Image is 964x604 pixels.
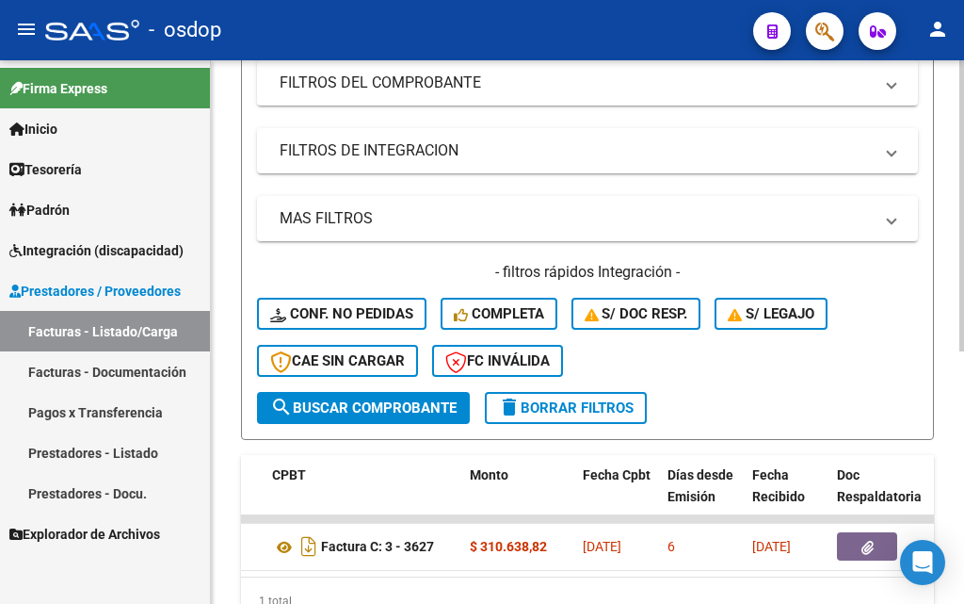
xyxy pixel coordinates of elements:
[270,305,413,322] span: Conf. no pedidas
[585,305,688,322] span: S/ Doc Resp.
[257,345,418,377] button: CAE SIN CARGAR
[900,540,945,585] div: Open Intercom Messenger
[15,18,38,41] mat-icon: menu
[462,455,575,538] datatable-header-cell: Monto
[752,539,791,554] span: [DATE]
[926,18,949,41] mat-icon: person
[728,305,814,322] span: S/ legajo
[270,400,457,416] span: Buscar Comprobante
[498,396,521,418] mat-icon: delete
[470,467,508,482] span: Monto
[485,392,647,424] button: Borrar Filtros
[745,455,829,538] datatable-header-cell: Fecha Recibido
[272,467,306,482] span: CPBT
[829,455,942,538] datatable-header-cell: Doc Respaldatoria
[470,539,547,554] strong: $ 310.638,82
[454,305,544,322] span: Completa
[9,240,184,261] span: Integración (discapacidad)
[257,298,426,330] button: Conf. no pedidas
[297,531,321,562] i: Descargar documento
[660,455,745,538] datatable-header-cell: Días desde Emisión
[575,455,660,538] datatable-header-cell: Fecha Cpbt
[715,298,827,330] button: S/ legajo
[257,196,918,241] mat-expansion-panel-header: MAS FILTROS
[9,78,107,99] span: Firma Express
[445,352,550,369] span: FC Inválida
[583,467,651,482] span: Fecha Cpbt
[280,208,873,229] mat-panel-title: MAS FILTROS
[149,9,221,51] span: - osdop
[441,298,557,330] button: Completa
[9,200,70,220] span: Padrón
[280,73,873,93] mat-panel-title: FILTROS DEL COMPROBANTE
[498,400,634,416] span: Borrar Filtros
[9,159,82,180] span: Tesorería
[9,524,160,545] span: Explorador de Archivos
[280,140,873,161] mat-panel-title: FILTROS DE INTEGRACION
[583,539,621,554] span: [DATE]
[9,281,181,302] span: Prestadores / Proveedores
[837,467,922,504] span: Doc Respaldatoria
[257,392,470,424] button: Buscar Comprobante
[270,396,293,418] mat-icon: search
[270,352,405,369] span: CAE SIN CARGAR
[571,298,701,330] button: S/ Doc Resp.
[321,540,434,555] strong: Factura C: 3 - 3627
[257,128,918,173] mat-expansion-panel-header: FILTROS DE INTEGRACION
[257,262,918,283] h4: - filtros rápidos Integración -
[257,60,918,106] mat-expansion-panel-header: FILTROS DEL COMPROBANTE
[265,455,462,538] datatable-header-cell: CPBT
[432,345,563,377] button: FC Inválida
[667,539,675,554] span: 6
[9,119,57,139] span: Inicio
[752,467,805,504] span: Fecha Recibido
[667,467,733,504] span: Días desde Emisión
